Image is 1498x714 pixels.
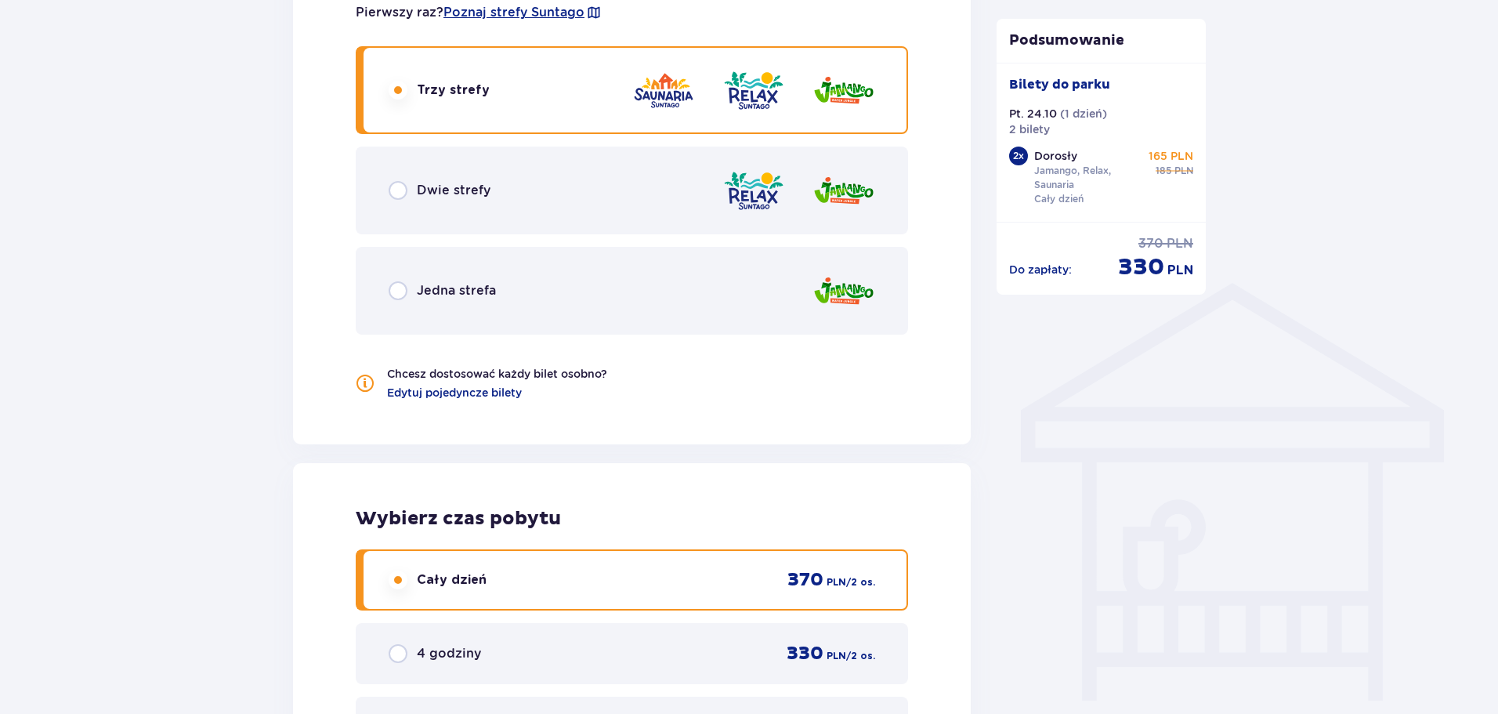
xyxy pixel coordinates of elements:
[1009,147,1028,165] div: 2 x
[1138,235,1163,252] span: 370
[1118,252,1164,282] span: 330
[443,4,584,21] a: Poznaj strefy Suntago
[632,68,695,113] img: Saunaria
[1156,164,1171,178] span: 185
[846,649,875,663] span: / 2 os.
[417,282,496,299] span: Jedna strefa
[1167,262,1193,279] span: PLN
[827,575,846,589] span: PLN
[787,568,823,592] span: 370
[417,571,487,589] span: Cały dzień
[417,82,490,99] span: Trzy strefy
[1034,164,1142,192] p: Jamango, Relax, Saunaria
[812,169,875,213] img: Jamango
[1009,121,1050,137] p: 2 bilety
[356,507,908,531] h2: Wybierz czas pobytu
[356,4,602,21] p: Pierwszy raz?
[1034,192,1084,206] p: Cały dzień
[417,645,481,662] span: 4 godziny
[1167,235,1193,252] span: PLN
[812,269,875,314] img: Jamango
[812,68,875,113] img: Jamango
[1174,164,1193,178] span: PLN
[1034,148,1077,164] p: Dorosły
[1009,106,1057,121] p: Pt. 24.10
[827,649,846,663] span: PLN
[1009,76,1110,93] p: Bilety do parku
[1149,148,1193,164] p: 165 PLN
[387,366,607,382] p: Chcesz dostosować każdy bilet osobno?
[417,182,490,199] span: Dwie strefy
[997,31,1207,50] p: Podsumowanie
[1060,106,1107,121] p: ( 1 dzień )
[722,169,785,213] img: Relax
[722,68,785,113] img: Relax
[1009,262,1072,277] p: Do zapłaty :
[846,575,875,589] span: / 2 os.
[787,642,823,665] span: 330
[387,385,522,400] a: Edytuj pojedyncze bilety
